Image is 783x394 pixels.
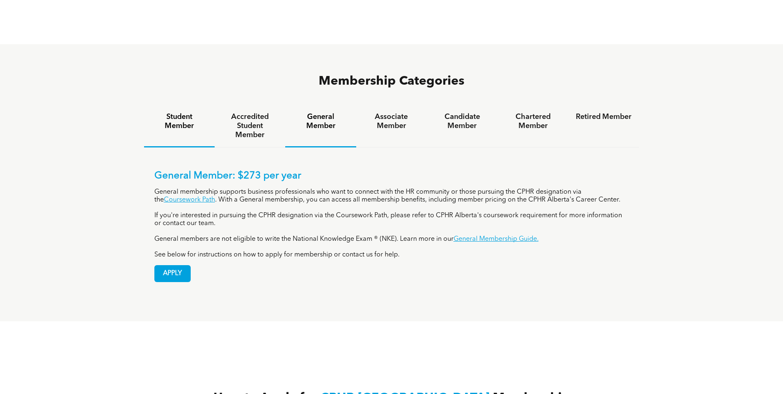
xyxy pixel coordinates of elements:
[293,112,348,131] h4: General Member
[319,75,464,88] span: Membership Categories
[164,197,215,203] a: Coursework Path
[505,112,561,131] h4: Chartered Member
[154,235,629,243] p: General members are not eligible to write the National Knowledge Exam ® (NKE). Learn more in our
[155,266,190,282] span: APPLY
[154,265,191,282] a: APPLY
[151,112,207,131] h4: Student Member
[434,112,490,131] h4: Candidate Member
[364,112,419,131] h4: Associate Member
[222,112,278,140] h4: Accredited Student Member
[154,212,629,228] p: If you're interested in pursuing the CPHR designation via the Coursework Path, please refer to CP...
[576,112,632,121] h4: Retired Member
[154,251,629,259] p: See below for instructions on how to apply for membership or contact us for help.
[154,170,629,182] p: General Member: $273 per year
[454,236,539,242] a: General Membership Guide.
[154,188,629,204] p: General membership supports business professionals who want to connect with the HR community or t...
